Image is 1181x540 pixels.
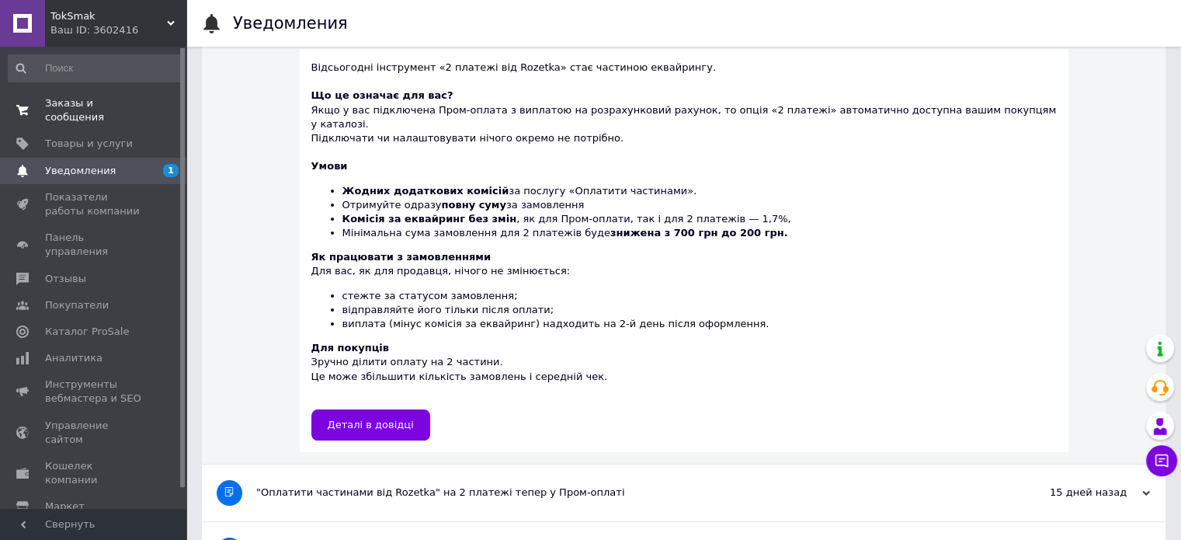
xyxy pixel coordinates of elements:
[45,272,86,286] span: Отзывы
[342,213,517,225] b: Комісія за еквайринг без змін
[45,351,102,365] span: Аналитика
[311,250,1057,331] div: Для вас, як для продавця, нічого не змінюється:
[45,298,109,312] span: Покупатели
[311,341,1057,398] div: Зручно ділити оплату на 2 частини. Це може збільшити кількість замовлень і середній чек.
[45,96,144,124] span: Заказы и сообщения
[311,251,491,263] b: Як працювати з замовленнями
[45,137,133,151] span: Товары и услуги
[342,184,1057,198] li: за послугу «Оплатити частинами».
[342,185,509,197] b: Жодних додаткових комісій
[311,89,1057,145] div: Якщо у вас підключена Пром-оплата з виплатою на розрахунковий рахунок, то опція «2 платежі» автом...
[342,317,1057,331] li: виплата (мінус комісія за еквайринг) надходить на 2-й день після оформлення.
[45,190,144,218] span: Показатели работы компании
[50,23,186,37] div: Ваш ID: 3602416
[311,409,430,441] a: Деталі в довідці
[311,61,1057,89] div: Відсьогодні інструмент «2 платежі від Rozetka» стає частиною еквайрингу.
[45,231,144,259] span: Панель управления
[45,325,129,339] span: Каталог ProSale
[328,419,414,430] span: Деталі в довідці
[342,289,1057,303] li: стежте за статусом замовлення;
[45,459,144,487] span: Кошелек компании
[163,164,179,177] span: 1
[233,14,348,33] h1: Уведомления
[342,198,1057,212] li: Отримуйте одразу за замовлення
[311,89,453,101] b: Що це означає для вас?
[45,378,144,406] span: Инструменты вебмастера и SEO
[342,303,1057,317] li: відправляйте його тільки після оплати;
[45,419,144,447] span: Управление сайтом
[610,227,788,239] b: знижена з 700 грн до 200 грн.
[311,342,389,354] b: Для покупців
[342,226,1057,240] li: Мінімальна сума замовлення для 2 платежів буде
[342,212,1057,226] li: , як для Пром-оплати, так і для 2 платежів — 1,7%,
[441,199,505,211] b: повну суму
[45,164,116,178] span: Уведомления
[45,500,85,514] span: Маркет
[311,160,348,172] b: Умови
[995,486,1150,500] div: 15 дней назад
[256,486,995,500] div: "Оплатити частинами від Rozetka" на 2 платежі тепер у Пром-оплаті
[8,54,183,82] input: Поиск
[1146,445,1177,476] button: Чат с покупателем
[50,9,167,23] span: TokSmak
